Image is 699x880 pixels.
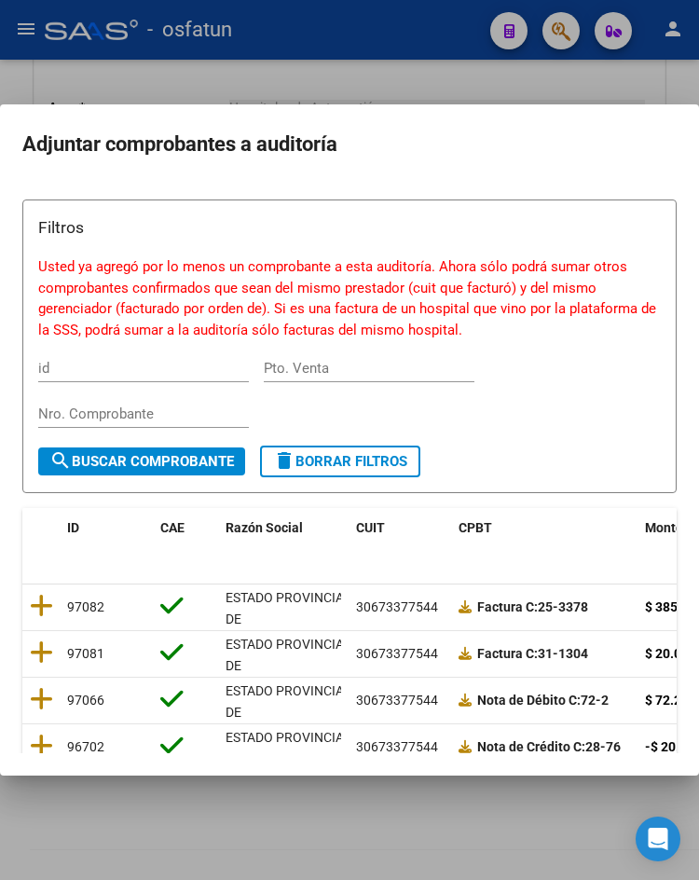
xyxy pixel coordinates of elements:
span: Nota de Crédito C: [477,739,585,754]
span: CUIT [356,520,385,535]
strong: 31-1304 [477,646,588,661]
datatable-header-cell: ID [60,508,153,570]
span: 30673377544 [356,693,438,708]
span: CPBT [459,520,492,535]
span: CAE [160,520,185,535]
span: 97081 [67,646,104,661]
span: 30673377544 [356,599,438,614]
span: 30673377544 [356,739,438,754]
button: Borrar Filtros [260,446,420,477]
span: Factura C: [477,646,538,661]
div: ESTADO PROVINCIA DE [GEOGRAPHIC_DATA][PERSON_NAME] [226,634,351,719]
div: Open Intercom Messenger [636,817,680,861]
span: 96702 [67,739,104,754]
strong: 28-76 [477,739,621,754]
datatable-header-cell: CAE [153,508,218,570]
mat-icon: delete [273,449,295,472]
span: 97082 [67,599,104,614]
div: ESTADO PROVINCIA DE [GEOGRAPHIC_DATA][PERSON_NAME] [226,681,351,765]
datatable-header-cell: CPBT [451,508,637,570]
span: Borrar Filtros [273,453,407,470]
strong: 72-2 [477,693,609,708]
div: ESTADO PROVINCIA DE [GEOGRAPHIC_DATA][PERSON_NAME] [226,587,351,672]
span: Nota de Débito C: [477,693,581,708]
span: ID [67,520,79,535]
span: Buscar Comprobante [49,453,234,470]
button: Buscar Comprobante [38,447,245,475]
h3: Filtros [38,215,661,240]
div: ESTADO PROVINCIA DE [GEOGRAPHIC_DATA][PERSON_NAME] [226,727,351,812]
span: 97066 [67,693,104,708]
span: Monto [645,520,683,535]
span: 30673377544 [356,646,438,661]
strong: 25-3378 [477,599,588,614]
h2: Adjuntar comprobantes a auditoría [22,127,677,162]
datatable-header-cell: CUIT [349,508,451,570]
datatable-header-cell: Razón Social [218,508,349,570]
span: Factura C: [477,599,538,614]
p: Usted ya agregó por lo menos un comprobante a esta auditoría. Ahora sólo podrá sumar otros compro... [38,256,661,340]
mat-icon: search [49,449,72,472]
span: Razón Social [226,520,303,535]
